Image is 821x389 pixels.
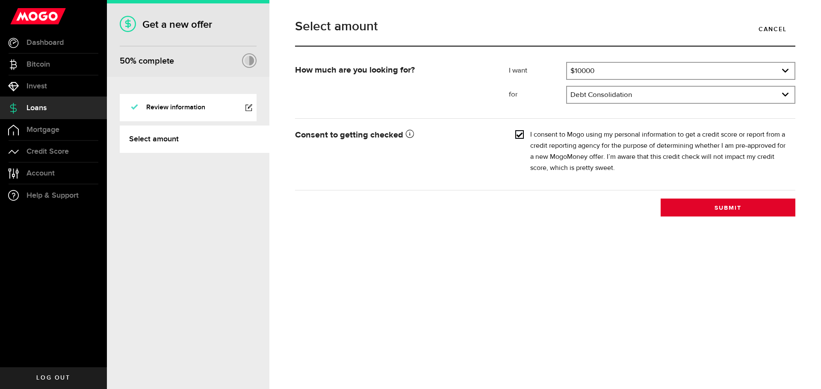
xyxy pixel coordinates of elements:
[120,126,269,153] a: Select amount
[27,148,69,155] span: Credit Score
[7,3,32,29] button: Open LiveChat chat widget
[661,199,795,216] button: Submit
[750,20,795,38] a: Cancel
[36,375,70,381] span: Log out
[295,131,414,139] strong: Consent to getting checked
[27,104,47,112] span: Loans
[120,56,130,66] span: 50
[27,39,64,47] span: Dashboard
[515,129,524,138] input: I consent to Mogo using my personal information to get a credit score or report from a credit rep...
[509,66,566,76] label: I want
[27,126,59,134] span: Mortgage
[27,82,47,90] span: Invest
[27,192,79,199] span: Help & Support
[27,61,50,68] span: Bitcoin
[567,63,794,79] a: expand select
[120,18,257,31] h1: Get a new offer
[295,20,795,33] h1: Select amount
[295,66,415,74] strong: How much are you looking for?
[509,90,566,100] label: for
[120,94,257,121] a: Review information
[120,53,174,69] div: % complete
[530,129,789,174] label: I consent to Mogo using my personal information to get a credit score or report from a credit rep...
[27,170,55,177] span: Account
[567,87,794,103] a: expand select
